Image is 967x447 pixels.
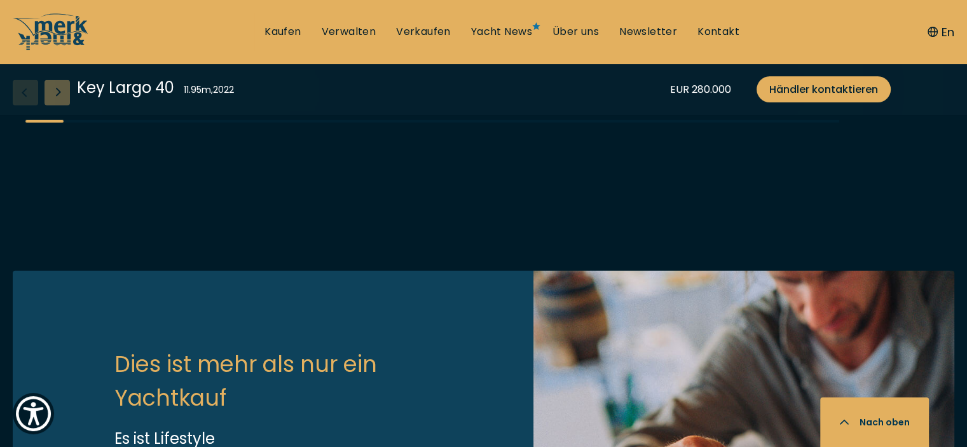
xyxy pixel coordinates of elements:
[13,393,54,434] button: Show Accessibility Preferences
[471,25,532,39] a: Yacht News
[769,81,878,97] span: Händler kontaktieren
[697,25,739,39] a: Kontakt
[552,25,599,39] a: Über uns
[77,76,174,99] div: Key Largo 40
[114,347,388,415] h3: Dies ist mehr als nur ein Yachtkauf
[619,25,677,39] a: Newsletter
[928,24,954,41] button: En
[322,25,376,39] a: Verwalten
[396,25,451,39] a: Verkaufen
[184,83,234,97] div: 11.95 m , 2022
[264,25,301,39] a: Kaufen
[670,81,731,97] div: EUR 280.000
[820,397,929,447] button: Nach oben
[757,76,891,102] a: Händler kontaktieren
